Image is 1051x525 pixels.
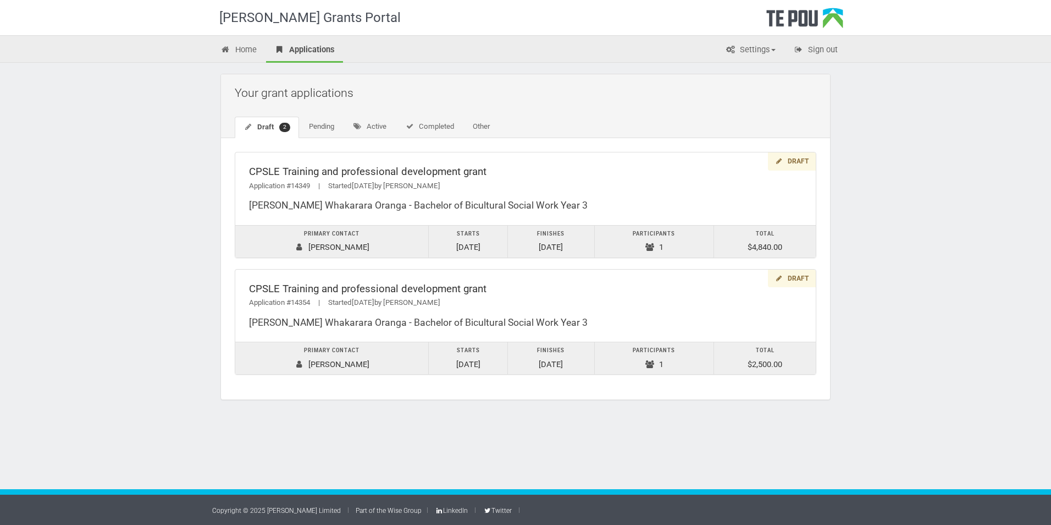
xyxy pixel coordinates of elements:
[249,200,802,211] div: [PERSON_NAME] Whakarara Oranga - Bachelor of Bicultural Social Work Year 3
[266,39,343,63] a: Applications
[310,298,328,307] span: |
[434,228,502,240] div: Starts
[428,342,507,375] td: [DATE]
[249,283,802,295] div: CPSLE Training and professional development grant
[352,298,374,307] span: [DATE]
[344,117,395,138] a: Active
[310,182,328,190] span: |
[249,317,802,329] div: [PERSON_NAME] Whakarara Oranga - Bachelor of Bicultural Social Work Year 3
[464,117,499,138] a: Other
[235,225,428,258] td: [PERSON_NAME]
[720,345,810,357] div: Total
[428,225,507,258] td: [DATE]
[241,345,423,357] div: Primary contact
[600,345,708,357] div: Participants
[249,297,802,309] div: Application #14354 Started by [PERSON_NAME]
[766,8,843,35] div: Te Pou Logo
[434,345,502,357] div: Starts
[717,39,784,63] a: Settings
[396,117,463,138] a: Completed
[300,117,343,138] a: Pending
[483,507,511,515] a: Twitter
[235,342,428,375] td: [PERSON_NAME]
[600,228,708,240] div: Participants
[435,507,468,515] a: LinkedIn
[768,152,816,171] div: Draft
[508,225,595,258] td: [DATE]
[352,182,374,190] span: [DATE]
[279,123,290,132] span: 2
[513,228,589,240] div: Finishes
[720,228,810,240] div: Total
[508,342,595,375] td: [DATE]
[714,342,816,375] td: $2,500.00
[594,225,713,258] td: 1
[212,507,341,515] a: Copyright © 2025 [PERSON_NAME] Limited
[235,80,822,106] h2: Your grant applications
[714,225,816,258] td: $4,840.00
[241,228,423,240] div: Primary contact
[594,342,713,375] td: 1
[249,166,802,178] div: CPSLE Training and professional development grant
[356,507,422,515] a: Part of the Wise Group
[212,39,265,63] a: Home
[513,345,589,357] div: Finishes
[235,117,299,138] a: Draft
[768,270,816,288] div: Draft
[249,181,802,192] div: Application #14349 Started by [PERSON_NAME]
[785,39,846,63] a: Sign out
